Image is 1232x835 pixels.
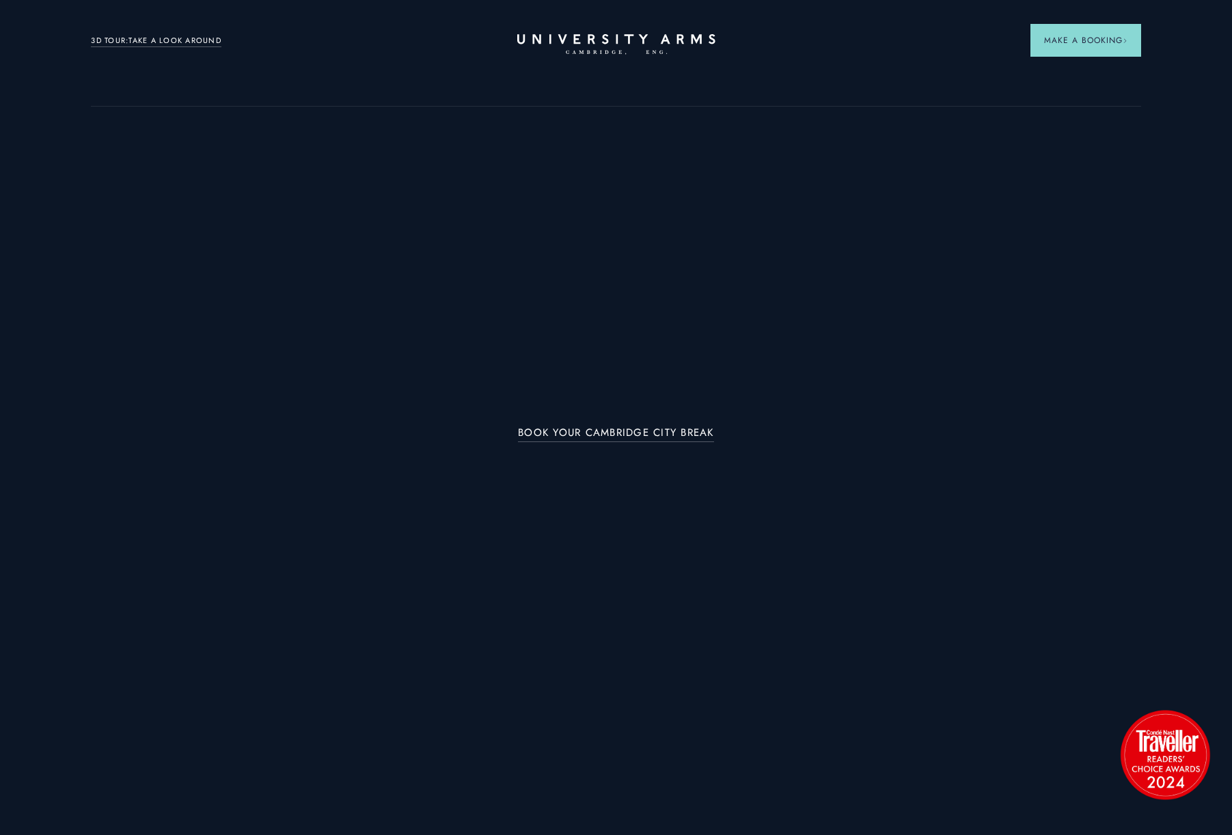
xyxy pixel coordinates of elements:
a: Home [517,34,715,55]
button: Make a BookingArrow icon [1030,24,1141,57]
img: Arrow icon [1123,38,1127,43]
a: BOOK YOUR CAMBRIDGE CITY BREAK [518,427,714,443]
a: 3D TOUR:TAKE A LOOK AROUND [91,35,221,47]
img: image-2524eff8f0c5d55edbf694693304c4387916dea5-1501x1501-png [1114,703,1216,806]
span: Make a Booking [1044,34,1127,46]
